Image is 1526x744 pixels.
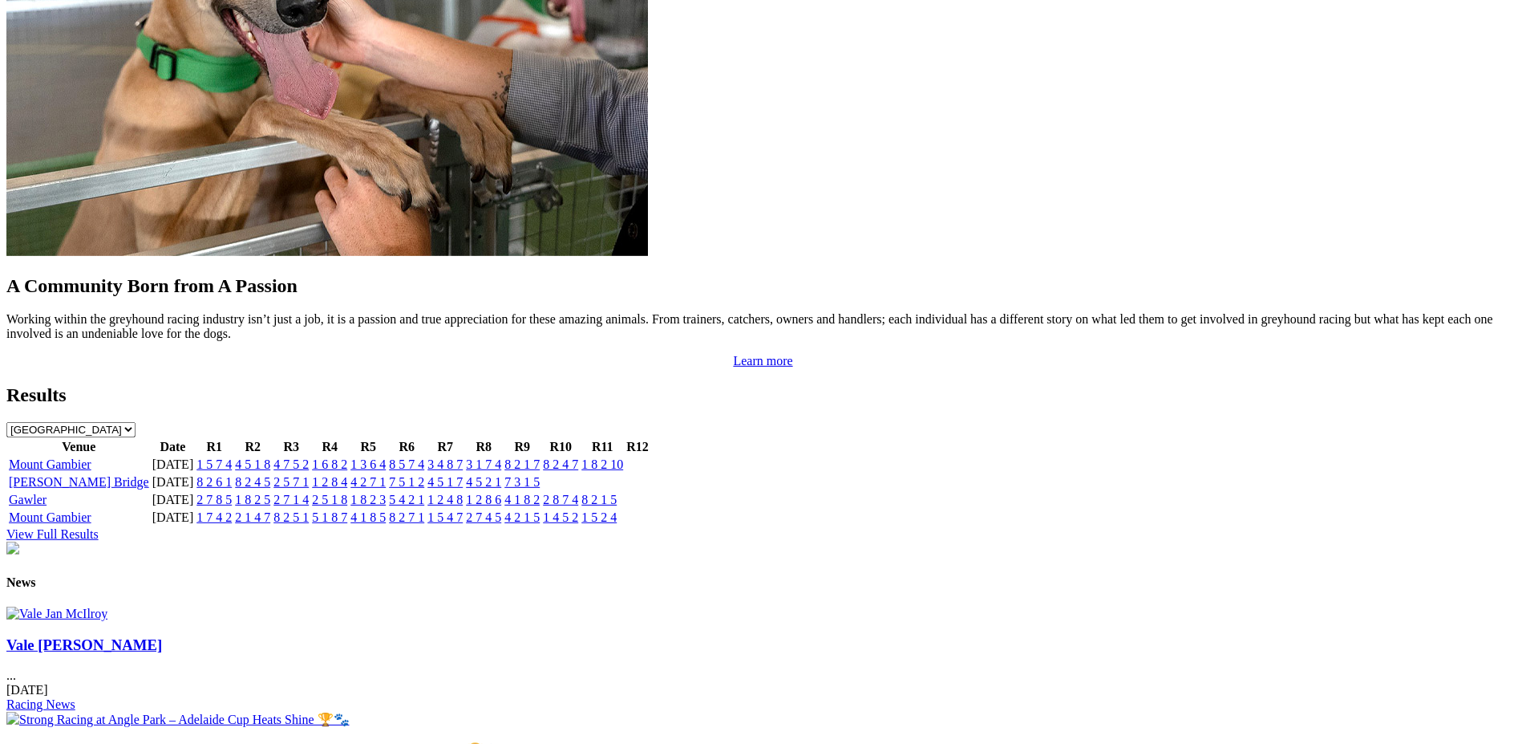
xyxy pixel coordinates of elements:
[235,510,270,524] a: 2 1 4 7
[466,510,501,524] a: 2 7 4 5
[466,457,501,471] a: 3 1 7 4
[350,493,386,506] a: 1 8 2 3
[152,439,195,455] th: Date
[388,439,425,455] th: R6
[235,457,270,471] a: 4 5 1 8
[8,439,150,455] th: Venue
[6,527,99,541] a: View Full Results
[6,575,1520,590] h4: News
[581,493,617,506] a: 8 2 1 5
[234,439,271,455] th: R2
[152,474,195,490] td: [DATE]
[504,510,540,524] a: 4 2 1 5
[6,636,162,653] a: Vale [PERSON_NAME]
[6,542,19,555] img: chasers_homepage.jpg
[235,475,270,489] a: 8 2 4 5
[6,636,1520,713] div: ...
[196,493,232,506] a: 2 7 8 5
[350,439,387,455] th: R5
[466,475,501,489] a: 4 5 2 1
[273,457,309,471] a: 4 7 5 2
[6,607,107,621] img: Vale Jan McIlroy
[427,457,463,471] a: 3 4 8 7
[152,492,195,508] td: [DATE]
[273,475,309,489] a: 2 5 7 1
[581,439,624,455] th: R11
[312,475,347,489] a: 1 2 8 4
[273,439,310,455] th: R3
[6,683,48,697] span: [DATE]
[9,457,91,471] a: Mount Gambier
[389,510,424,524] a: 8 2 7 1
[6,384,1520,406] h2: Results
[504,439,540,455] th: R9
[312,510,347,524] a: 5 1 8 7
[504,493,540,506] a: 4 1 8 2
[427,493,463,506] a: 1 2 4 8
[542,439,579,455] th: R10
[273,510,309,524] a: 8 2 5 1
[504,457,540,471] a: 8 2 1 7
[389,493,424,506] a: 5 4 2 1
[504,475,540,489] a: 7 3 1 5
[312,493,347,506] a: 2 5 1 8
[427,439,463,455] th: R7
[543,457,578,471] a: 8 2 4 7
[6,275,1520,297] h2: A Community Born from A Passion
[6,312,1520,341] p: Working within the greyhound racing industry isn’t just a job, it is a passion and true appreciat...
[196,510,232,524] a: 1 7 4 2
[9,510,91,524] a: Mount Gambier
[6,712,350,727] img: Strong Racing at Angle Park – Adelaide Cup Heats Shine 🏆🐾
[581,510,617,524] a: 1 5 2 4
[427,475,463,489] a: 4 5 1 7
[6,697,75,711] a: Racing News
[389,457,424,471] a: 8 5 7 4
[196,439,233,455] th: R1
[389,475,424,489] a: 7 5 1 2
[465,439,502,455] th: R8
[312,457,347,471] a: 1 6 8 2
[311,439,348,455] th: R4
[9,475,149,489] a: [PERSON_NAME] Bridge
[235,493,270,506] a: 1 8 2 5
[466,493,501,506] a: 1 2 8 6
[543,493,578,506] a: 2 8 7 4
[196,475,232,489] a: 8 2 6 1
[350,475,386,489] a: 4 2 7 1
[152,457,195,473] td: [DATE]
[196,457,232,471] a: 1 5 7 4
[543,510,578,524] a: 1 4 5 2
[9,493,47,506] a: Gawler
[152,510,195,526] td: [DATE]
[273,493,309,506] a: 2 7 1 4
[581,457,623,471] a: 1 8 2 10
[625,439,650,455] th: R12
[733,354,792,368] a: Learn more
[427,510,463,524] a: 1 5 4 7
[350,457,386,471] a: 1 3 6 4
[350,510,386,524] a: 4 1 8 5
